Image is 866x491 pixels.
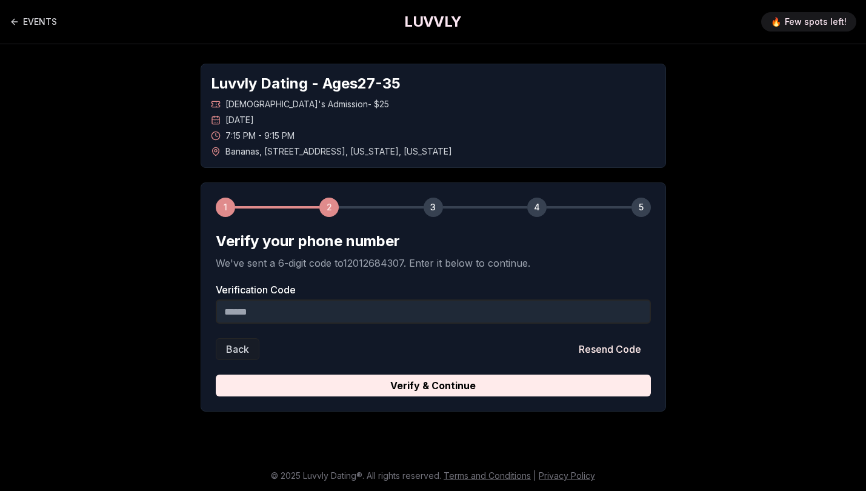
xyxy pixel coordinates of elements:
span: [DATE] [225,114,254,126]
span: Bananas , [STREET_ADDRESS] , [US_STATE] , [US_STATE] [225,145,452,158]
button: Verify & Continue [216,375,651,396]
label: Verification Code [216,285,651,295]
button: Back [216,338,259,360]
span: Few spots left! [785,16,847,28]
div: 2 [319,198,339,217]
a: Terms and Conditions [444,470,531,481]
button: Resend Code [569,338,651,360]
a: Back to events [10,10,57,34]
div: 5 [631,198,651,217]
span: 7:15 PM - 9:15 PM [225,130,295,142]
a: Privacy Policy [539,470,595,481]
div: 4 [527,198,547,217]
p: We've sent a 6-digit code to 12012684307 . Enter it below to continue. [216,256,651,270]
span: 🔥 [771,16,781,28]
h2: Verify your phone number [216,232,651,251]
span: | [533,470,536,481]
a: LUVVLY [404,12,461,32]
span: [DEMOGRAPHIC_DATA]'s Admission - $25 [225,98,389,110]
h1: Luvvly Dating - Ages 27 - 35 [211,74,656,93]
div: 3 [424,198,443,217]
div: 1 [216,198,235,217]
